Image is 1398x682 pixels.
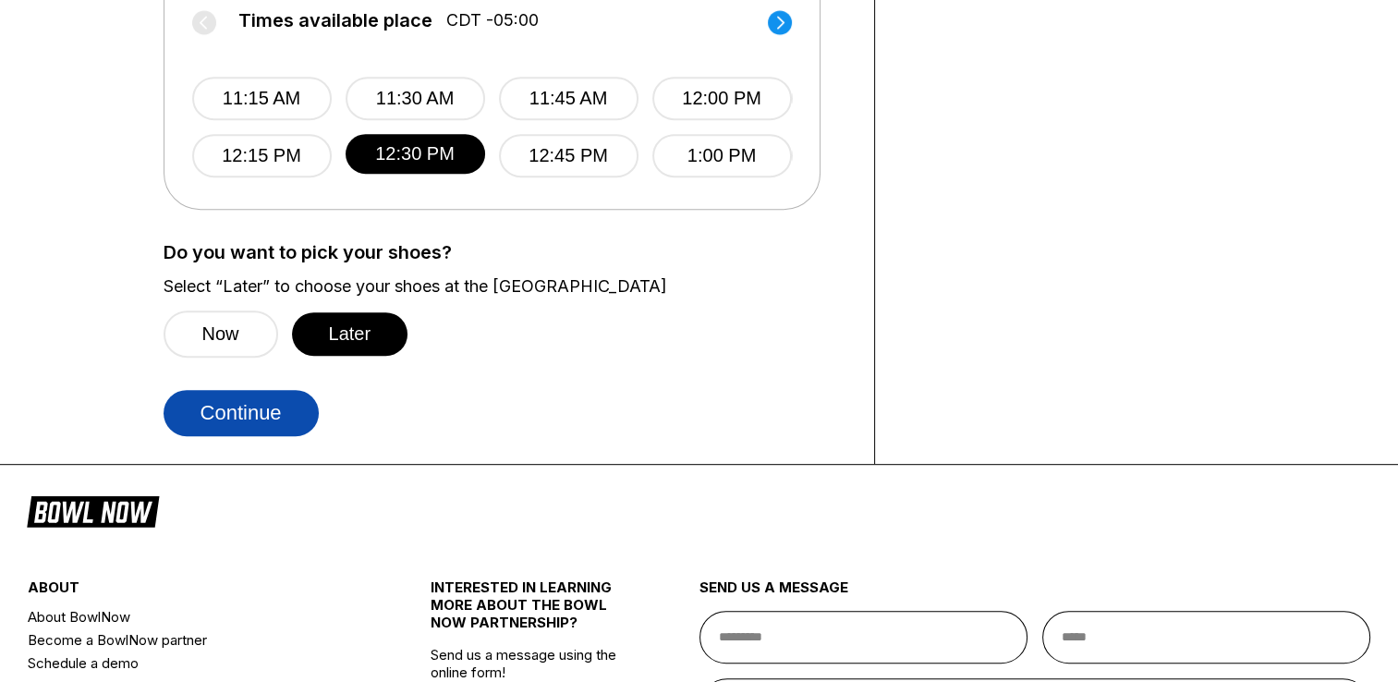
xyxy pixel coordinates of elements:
[652,77,792,120] button: 12:00 PM
[164,242,846,262] label: Do you want to pick your shoes?
[499,134,638,177] button: 12:45 PM
[28,605,363,628] a: About BowlNow
[346,77,485,120] button: 11:30 AM
[28,578,363,605] div: about
[499,77,638,120] button: 11:45 AM
[346,134,485,174] button: 12:30 PM
[164,311,278,358] button: Now
[652,134,792,177] button: 1:00 PM
[446,10,539,30] span: CDT -05:00
[431,578,632,646] div: INTERESTED IN LEARNING MORE ABOUT THE BOWL NOW PARTNERSHIP?
[164,390,319,436] button: Continue
[164,276,846,297] label: Select “Later” to choose your shoes at the [GEOGRAPHIC_DATA]
[28,652,363,675] a: Schedule a demo
[292,312,408,356] button: Later
[192,134,332,177] button: 12:15 PM
[238,10,432,30] span: Times available place
[28,628,363,652] a: Become a BowlNow partner
[699,578,1371,611] div: send us a message
[192,77,332,120] button: 11:15 AM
